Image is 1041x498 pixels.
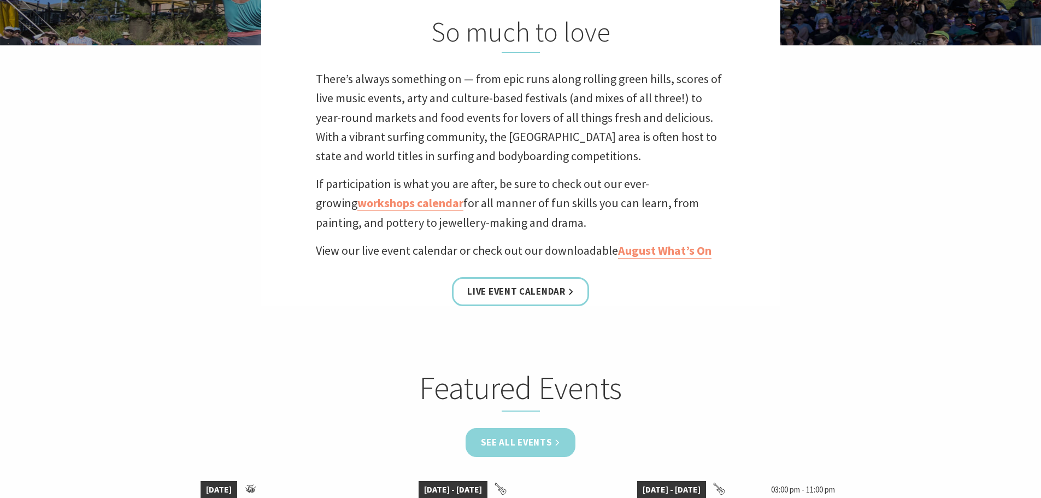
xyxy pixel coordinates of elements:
[618,243,711,259] a: August What’s On
[357,195,463,211] a: workshops calendar
[452,277,589,306] a: Live Event Calendar
[316,69,726,166] p: There’s always something on — from epic runs along rolling green hills, scores of live music even...
[466,428,576,457] a: See all Events
[316,241,726,260] p: View our live event calendar or check out our downloadable
[316,16,726,53] h2: So much to love
[316,174,726,232] p: If participation is what you are after, be sure to check out our ever-growing for all manner of f...
[307,369,735,412] h2: Featured Events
